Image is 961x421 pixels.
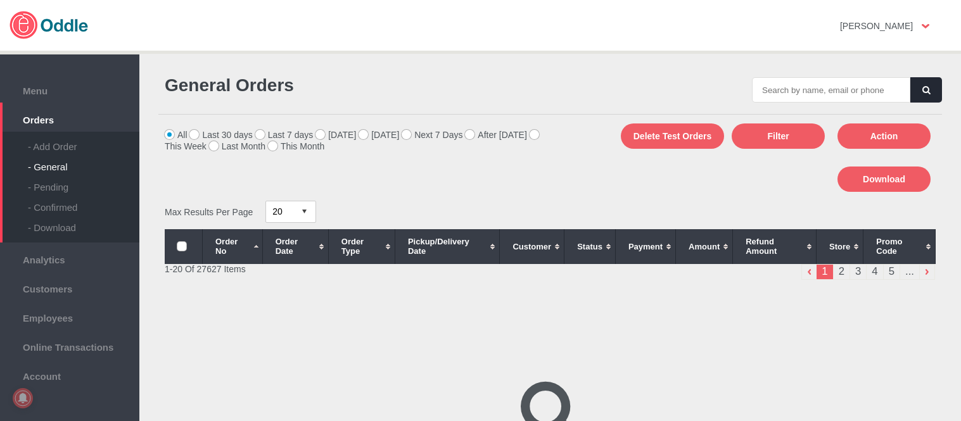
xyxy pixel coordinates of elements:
li: ... [900,264,919,280]
th: Status [564,229,616,264]
label: Last 30 days [189,130,252,140]
label: [DATE] [359,130,399,140]
span: Analytics [6,251,133,265]
li: 4 [867,264,883,280]
span: Max Results Per Page [165,206,253,217]
label: After [DATE] [465,130,527,140]
th: Customer [500,229,564,264]
button: Action [837,123,931,149]
li: 2 [834,264,850,280]
span: Menu [6,82,133,96]
label: This Month [268,141,324,151]
div: - General [28,152,139,172]
th: Store [817,229,863,264]
img: right-arrow.png [919,264,935,280]
label: Next 7 Days [402,130,462,140]
img: left-arrow-small.png [801,264,817,280]
label: Last Month [209,141,265,151]
label: All [165,130,188,140]
button: Delete Test Orders [621,123,724,149]
div: - Confirmed [28,192,139,213]
th: Payment [615,229,675,264]
button: Download [837,167,931,192]
button: Filter [732,123,825,149]
div: - Add Order [28,132,139,152]
span: Account [6,368,133,382]
th: Refund Amount [733,229,817,264]
input: Search by name, email or phone [752,77,910,103]
th: Order Type [328,229,395,264]
label: Last 7 days [255,130,314,140]
label: [DATE] [315,130,356,140]
th: Order No [203,229,263,264]
li: 1 [817,264,833,280]
span: Orders [6,111,133,125]
th: Order Date [262,229,328,264]
span: Employees [6,310,133,324]
th: Promo Code [863,229,936,264]
span: 1-20 Of 27627 Items [165,264,246,274]
li: 3 [850,264,867,280]
span: Customers [6,280,133,294]
th: Pickup/Delivery Date [395,229,500,264]
div: - Pending [28,172,139,192]
h1: General Orders [165,75,544,96]
th: Amount [676,229,733,264]
strong: [PERSON_NAME] [840,21,913,31]
span: Online Transactions [6,339,133,353]
li: 5 [884,264,900,280]
img: user-option-arrow.png [922,24,929,28]
div: - Download [28,213,139,233]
